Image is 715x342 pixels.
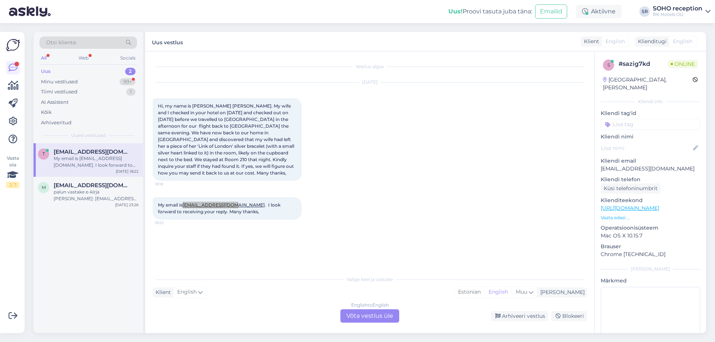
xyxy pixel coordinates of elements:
span: mailiis.soomets@gmail.com [54,182,131,189]
div: # sazig7kd [619,60,668,68]
span: Uued vestlused [71,132,106,139]
div: [DATE] [153,79,587,86]
div: RK Hotels OÜ [653,12,702,17]
a: SOHO receptionRK Hotels OÜ [653,6,711,17]
div: Küsi telefoninumbrit [601,183,661,194]
div: 2 / 3 [6,182,19,188]
span: tamla0526@gmail.com [54,148,131,155]
div: [PERSON_NAME] [601,266,700,272]
span: Online [668,60,698,68]
span: Muu [516,288,527,295]
span: Otsi kliente [46,39,76,47]
div: palun vastake e-kirja [PERSON_NAME]: [EMAIL_ADDRESS][DOMAIN_NAME] [54,189,139,202]
img: Askly Logo [6,38,20,52]
p: Kliendi tag'id [601,109,700,117]
p: Märkmed [601,277,700,285]
div: Web [77,53,90,63]
div: Estonian [454,287,484,298]
div: English to English [351,302,389,309]
div: Tiimi vestlused [41,88,77,96]
span: English [177,288,197,296]
div: Kõik [41,109,52,116]
p: Brauser [601,243,700,250]
p: [EMAIL_ADDRESS][DOMAIN_NAME] [601,165,700,173]
div: Arhiveeri vestlus [491,311,548,321]
div: Kliendi info [601,98,700,105]
p: Chrome [TECHNICAL_ID] [601,250,700,258]
p: Operatsioonisüsteem [601,224,700,232]
div: 2 [125,68,136,75]
p: Kliendi telefon [601,176,700,183]
div: My email is [EMAIL_ADDRESS][DOMAIN_NAME]. I look forward to receiving your reply. Many thanks, [54,155,139,169]
div: [DATE] 23:26 [115,202,139,208]
div: Socials [119,53,137,63]
div: Uus [41,68,51,75]
div: Vestlus algas [153,63,587,70]
span: English [606,38,625,45]
p: Klienditeekond [601,196,700,204]
button: Emailid [535,4,567,19]
span: t [42,151,45,157]
div: 1 [126,88,136,96]
label: Uus vestlus [152,36,183,47]
span: s [607,62,610,68]
div: Klient [153,288,171,296]
span: Hi, my name is [PERSON_NAME] [PERSON_NAME]. My wife and I checked in your hotel on [DATE] and che... [158,103,295,176]
div: Valige keel ja vastake [153,276,587,283]
div: Vaata siia [6,155,19,188]
div: Aktiivne [576,5,622,18]
div: English [484,287,512,298]
div: SOHO reception [653,6,702,12]
div: Võta vestlus üle [340,309,399,323]
div: All [39,53,48,63]
div: Klienditugi [635,38,667,45]
span: m [42,185,46,190]
div: Arhiveeritud [41,119,71,127]
div: 99+ [120,78,136,86]
a: [EMAIL_ADDRESS][DOMAIN_NAME] [182,202,265,208]
div: SR [639,6,650,17]
input: Lisa tag [601,119,700,130]
input: Lisa nimi [601,144,692,152]
span: English [673,38,692,45]
p: Vaata edasi ... [601,214,700,221]
p: Mac OS X 10.15.7 [601,232,700,240]
div: [DATE] 18:22 [116,169,139,174]
div: AI Assistent [41,99,69,106]
a: [URL][DOMAIN_NAME] [601,205,659,211]
div: Blokeeri [551,311,587,321]
b: Uus! [448,8,463,15]
div: [PERSON_NAME] [537,288,585,296]
span: 18:18 [155,181,183,187]
div: Proovi tasuta juba täna: [448,7,532,16]
div: [GEOGRAPHIC_DATA], [PERSON_NAME] [603,76,693,92]
p: Kliendi nimi [601,133,700,141]
div: Minu vestlused [41,78,78,86]
span: My email is . I look forward to receiving your reply. Many thanks, [158,202,282,214]
span: 18:22 [155,220,183,226]
p: Kliendi email [601,157,700,165]
div: Klient [581,38,599,45]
